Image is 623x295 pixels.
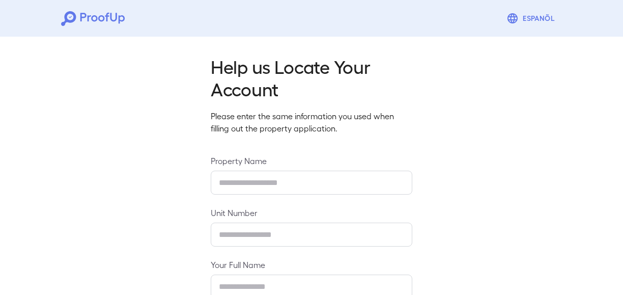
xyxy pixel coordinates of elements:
[211,155,412,167] label: Property Name
[211,55,412,100] h2: Help us Locate Your Account
[502,8,562,29] button: Espanõl
[211,259,412,271] label: Your Full Name
[211,110,412,135] p: Please enter the same information you used when filling out the property application.
[211,207,412,219] label: Unit Number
